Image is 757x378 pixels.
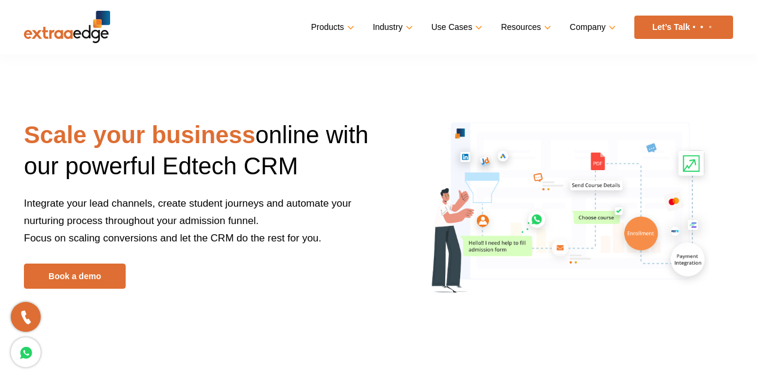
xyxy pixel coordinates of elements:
[414,100,726,309] img: scale-your-business-online-with-edtech-crm
[373,19,411,36] a: Industry
[634,16,733,39] a: Let’s Talk
[311,19,352,36] a: Products
[431,19,480,36] a: Use Cases
[501,19,549,36] a: Resources
[570,19,613,36] a: Company
[24,264,126,289] a: Book a demo
[24,119,370,195] h1: online with our powerful Edtech CRM
[24,122,256,148] strong: Scale your business
[24,195,370,264] p: Integrate your lead channels, create student journeys and automate your nurturing process through...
